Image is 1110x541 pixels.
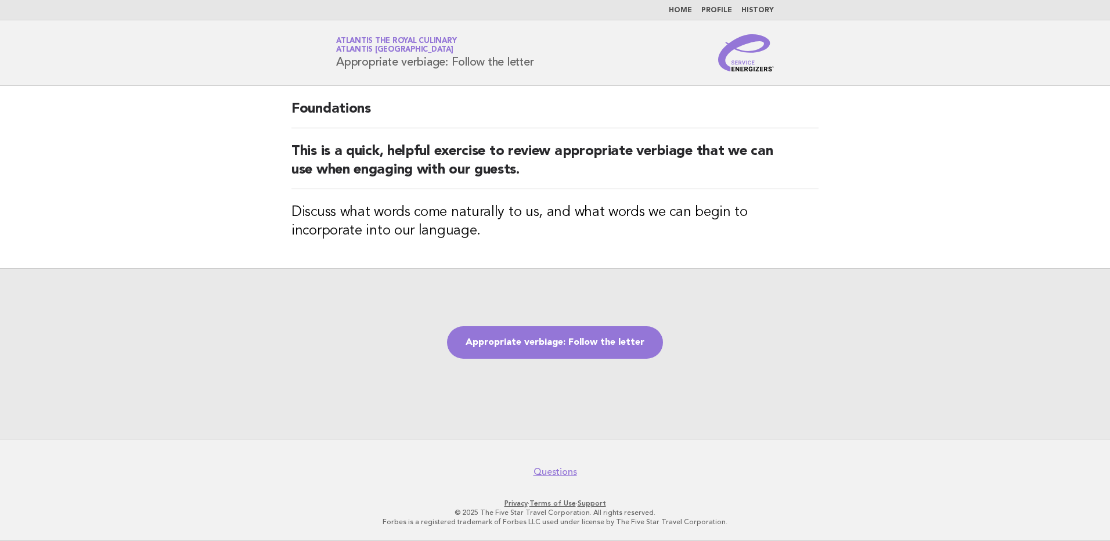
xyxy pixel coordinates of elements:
[200,499,910,508] p: · ·
[718,34,774,71] img: Service Energizers
[200,517,910,526] p: Forbes is a registered trademark of Forbes LLC used under license by The Five Star Travel Corpora...
[291,203,819,240] h3: Discuss what words come naturally to us, and what words we can begin to incorporate into our lang...
[291,100,819,128] h2: Foundations
[336,38,534,68] h1: Appropriate verbiage: Follow the letter
[336,37,456,53] a: Atlantis the Royal CulinaryAtlantis [GEOGRAPHIC_DATA]
[200,508,910,517] p: © 2025 The Five Star Travel Corporation. All rights reserved.
[504,499,528,507] a: Privacy
[529,499,576,507] a: Terms of Use
[447,326,663,359] a: Appropriate verbiage: Follow the letter
[336,46,453,54] span: Atlantis [GEOGRAPHIC_DATA]
[578,499,606,507] a: Support
[669,7,692,14] a: Home
[291,142,819,189] h2: This is a quick, helpful exercise to review appropriate verbiage that we can use when engaging wi...
[741,7,774,14] a: History
[701,7,732,14] a: Profile
[534,466,577,478] a: Questions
